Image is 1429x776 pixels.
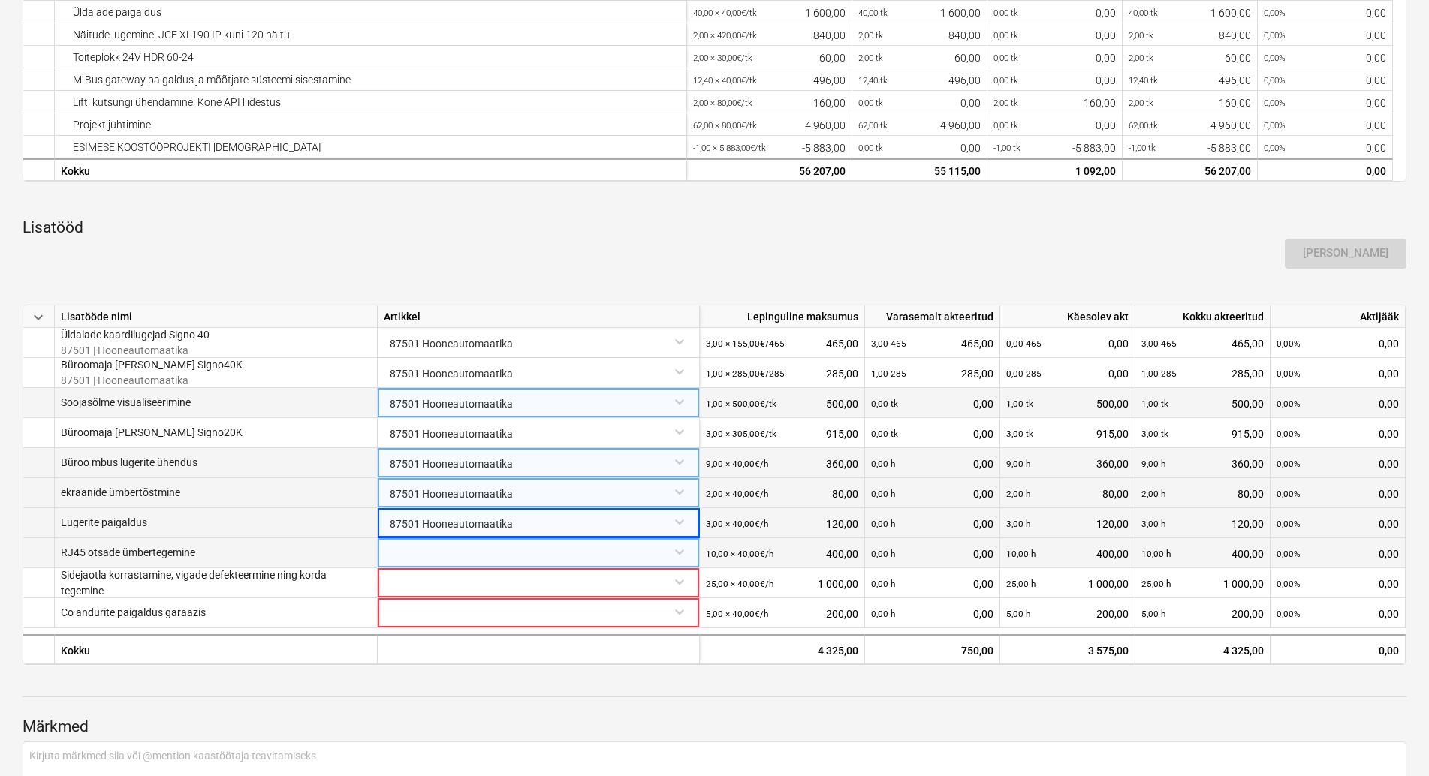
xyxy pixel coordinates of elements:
div: 120,00 [706,508,858,539]
small: 2,00 tk [993,98,1018,108]
small: 0,00% [1277,489,1301,499]
small: 3,00 × 155,00€ / 465 [706,338,785,349]
small: 25,00 × 40,00€ / h [706,579,773,589]
div: 4 325,00 [700,634,865,664]
div: 0,00 [1264,68,1386,92]
p: Soojasõlme visualiseerimine [61,395,191,410]
small: 40,00 tk [858,8,888,18]
small: 2,00 × 80,00€ / tk [693,98,752,108]
div: 200,00 [706,598,858,629]
div: -5 883,00 [693,136,846,159]
small: 0,00 tk [993,120,1018,131]
div: 0,00 [871,388,993,419]
div: Varasemalt akteeritud [865,305,1000,328]
div: Käesolev akt [1000,305,1135,328]
small: 5,00 h [1141,609,1165,619]
small: 0,00 h [871,609,895,619]
div: 0,00 [1277,508,1399,539]
div: 840,00 [858,23,981,47]
div: 0,00 [1264,91,1386,114]
small: 0,00% [1277,459,1301,469]
small: 12,40 tk [1129,75,1158,86]
small: 1,00 285 [1141,368,1177,379]
small: 2,00 × 40,00€ / h [706,489,768,499]
div: Aktijääk [1271,305,1406,328]
small: 25,00 h [1006,579,1036,589]
p: Lugerite paigaldus [61,515,147,530]
div: 1 092,00 [993,160,1116,182]
div: 60,00 [858,46,981,69]
div: Lisatööde nimi [55,305,378,328]
small: 62,00 × 80,00€ / tk [693,120,757,131]
div: Kokku akteeritud [1135,305,1271,328]
div: 0,00 [1277,328,1399,359]
div: 0,00 [1264,136,1386,159]
small: 1,00 × 285,00€ / 285 [706,368,785,379]
div: Artikkel [378,305,700,328]
small: 0,00 tk [993,53,1018,63]
div: 0,00 [1277,418,1399,449]
small: 10,00 × 40,00€ / h [706,549,773,559]
small: 3,00 tk [1006,429,1033,439]
small: 3,00 465 [871,338,906,349]
div: 465,00 [871,328,993,359]
div: 160,00 [693,91,846,114]
small: 62,00 tk [1129,120,1158,131]
div: 465,00 [1141,328,1264,359]
small: 0,00 465 [1006,338,1042,349]
small: 0,00 tk [993,8,1018,18]
small: 9,00 × 40,00€ / h [706,459,768,469]
small: 0,00% [1264,8,1286,18]
small: -1,00 tk [1129,143,1156,153]
small: 3,00 h [1006,519,1030,529]
div: -5 883,00 [993,136,1116,159]
div: 0,00 [871,418,993,449]
div: 0,00 [1006,328,1129,359]
small: 0,00% [1277,579,1301,589]
div: 915,00 [1006,418,1129,449]
div: 120,00 [1006,508,1129,539]
div: 360,00 [1141,448,1264,479]
small: 0,00 h [871,459,895,469]
div: 285,00 [1141,358,1264,389]
small: 1,00 tk [1141,399,1168,409]
small: 10,00 h [1006,549,1036,559]
p: Märkmed [23,717,1406,738]
p: 87501 | Hooneautomaatika [61,372,243,387]
div: 840,00 [693,23,846,47]
div: 0,00 [858,91,981,114]
p: Büroo mbus lugerite ühendus [61,455,197,470]
div: 0,00 [871,448,993,479]
div: 500,00 [1006,388,1129,419]
div: 56 207,00 [693,160,846,182]
div: 360,00 [706,448,858,479]
div: 200,00 [1006,598,1129,629]
p: RJ45 otsade ümbertegemine [61,545,195,560]
div: 285,00 [706,358,858,389]
small: 0,00% [1277,368,1301,379]
div: 60,00 [1129,46,1251,69]
div: Chat Widget [1354,704,1429,776]
div: 1 600,00 [1129,1,1251,24]
div: 1 000,00 [1141,568,1264,599]
p: Co andurite paigaldus garaazis [61,605,206,620]
div: 0,00 [993,1,1116,24]
div: 1 600,00 [693,1,846,24]
div: 0,00 [1277,538,1399,569]
small: 0,00 285 [1006,368,1042,379]
small: 12,40 tk [858,75,888,86]
p: Üldalade kaardilugejad Signo 40 [61,327,210,342]
div: 55 115,00 [858,160,981,182]
p: Büroomaja [PERSON_NAME] Signo40K [61,357,243,372]
small: 2,00 tk [858,30,883,41]
div: 0,00 [993,68,1116,92]
div: 3 575,00 [1006,636,1129,666]
div: Kokku [55,634,378,664]
div: 400,00 [1141,538,1264,569]
div: 360,00 [1006,448,1129,479]
small: 0,00% [1264,120,1286,131]
div: 160,00 [1129,91,1251,114]
small: 0,00 h [871,579,895,589]
div: 0,00 [871,478,993,509]
p: Sidejaotla korrastamine, vigade defekteermine ning korda tegemine [61,567,371,597]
